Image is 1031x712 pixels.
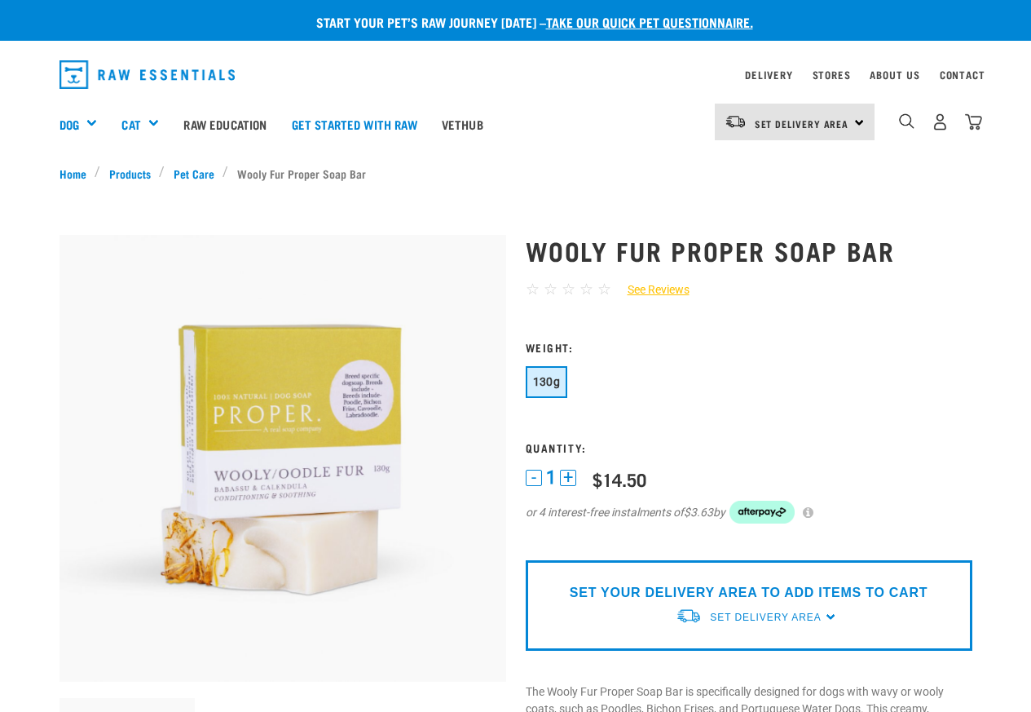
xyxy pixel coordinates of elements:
a: Get started with Raw [280,91,430,157]
img: Afterpay [729,501,795,524]
span: ☆ [526,280,540,299]
a: See Reviews [611,281,690,299]
a: Cat [121,115,140,134]
nav: breadcrumbs [59,165,972,182]
img: van-moving.png [725,114,747,129]
span: Set Delivery Area [710,612,821,623]
div: $14.50 [593,469,646,489]
button: - [526,470,542,486]
span: ☆ [562,280,575,299]
span: 130g [533,375,561,388]
img: user.png [932,113,949,130]
h1: Wooly Fur Proper Soap Bar [526,236,972,265]
a: Products [100,165,159,182]
h3: Quantity: [526,441,972,453]
p: SET YOUR DELIVERY AREA TO ADD ITEMS TO CART [570,583,927,603]
a: Stores [813,72,851,77]
span: ☆ [597,280,611,299]
a: Vethub [430,91,496,157]
h3: Weight: [526,341,972,353]
a: Dog [59,115,79,134]
a: About Us [870,72,919,77]
button: 130g [526,366,568,398]
span: 1 [546,469,556,486]
img: home-icon-1@2x.png [899,113,914,129]
img: Raw Essentials Logo [59,60,236,89]
a: Delivery [745,72,792,77]
img: Oodle soap [59,235,506,682]
a: take our quick pet questionnaire. [546,18,753,25]
span: $3.63 [684,504,713,521]
div: or 4 interest-free instalments of by [526,501,972,524]
span: ☆ [544,280,557,299]
button: + [560,470,576,486]
nav: dropdown navigation [46,54,985,95]
img: van-moving.png [676,608,702,625]
img: home-icon@2x.png [965,113,982,130]
a: Home [59,165,95,182]
a: Pet Care [165,165,223,182]
a: Contact [940,72,985,77]
span: Set Delivery Area [755,121,849,126]
span: ☆ [579,280,593,299]
a: Raw Education [171,91,279,157]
